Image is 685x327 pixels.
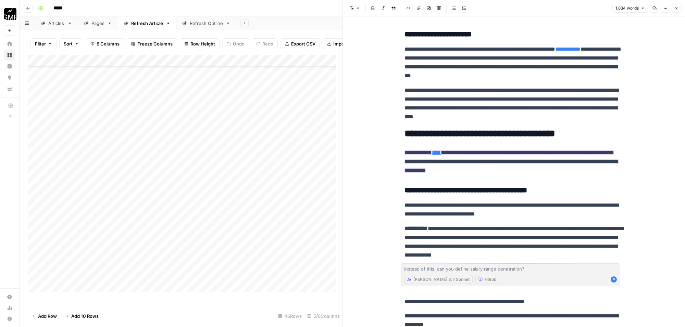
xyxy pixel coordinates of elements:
div: Refresh Article [131,20,163,27]
button: Help + Support [4,313,15,324]
button: Export CSV [281,38,320,49]
button: 1,834 words [612,4,648,13]
div: 5/6 Columns [304,311,342,322]
button: Workspace: Growth Marketing Pro [4,5,15,23]
a: Home [4,38,15,49]
span: Add 10 Rows [71,313,99,319]
span: Add Row [38,313,57,319]
button: HiBob [475,275,499,284]
img: Growth Marketing Pro Logo [4,8,16,20]
a: Articles [35,16,78,30]
span: Import CSV [333,40,358,47]
button: Add 10 Rows [61,311,103,322]
div: Pages [91,20,104,27]
button: Redo [252,38,278,49]
button: Undo [222,38,249,49]
button: Filter [30,38,57,49]
textarea: Instead of this, can you define salary range penetration? [404,265,617,272]
a: Opportunities [4,72,15,83]
button: Import CSV [323,38,362,49]
span: Export CSV [291,40,315,47]
span: Row Height [190,40,215,47]
div: 46 Rows [275,311,304,322]
a: Settings [4,291,15,302]
a: Browse [4,50,15,61]
span: Filter [35,40,46,47]
span: Sort [64,40,73,47]
div: Refresh Outline [190,20,223,27]
span: 1,834 words [615,5,639,11]
span: 6 Columns [97,40,120,47]
span: Redo [262,40,273,47]
a: Pages [78,16,118,30]
button: 6 Columns [86,38,124,49]
button: Sort [59,38,83,49]
span: HiBob [485,276,496,283]
a: Usage [4,302,15,313]
span: Freeze Columns [137,40,173,47]
button: Freeze Columns [127,38,177,49]
span: [PERSON_NAME] 3.7 Sonnet [413,276,470,283]
a: Refresh Article [118,16,176,30]
a: Refresh Outline [176,16,236,30]
a: Insights [4,61,15,72]
span: Undo [233,40,245,47]
div: Articles [48,20,65,27]
button: Row Height [180,38,220,49]
button: Add Row [28,311,61,322]
button: [PERSON_NAME] 3.7 Sonnet [404,275,473,284]
a: Your Data [4,83,15,94]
